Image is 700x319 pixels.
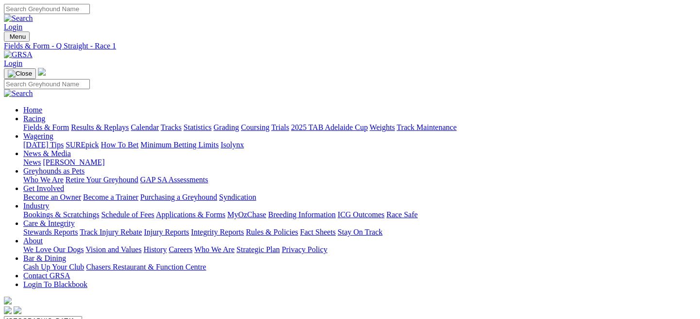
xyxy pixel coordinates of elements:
[221,141,244,149] a: Isolynx
[4,89,33,98] img: Search
[38,68,46,76] img: logo-grsa-white.png
[101,210,154,219] a: Schedule of Fees
[140,141,219,149] a: Minimum Betting Limits
[23,193,696,202] div: Get Involved
[144,228,189,236] a: Injury Reports
[227,210,266,219] a: MyOzChase
[23,263,696,271] div: Bar & Dining
[4,79,90,89] input: Search
[246,228,298,236] a: Rules & Policies
[23,123,696,132] div: Racing
[85,245,141,254] a: Vision and Values
[66,141,99,149] a: SUREpick
[43,158,104,166] a: [PERSON_NAME]
[23,280,87,288] a: Login To Blackbook
[191,228,244,236] a: Integrity Reports
[23,245,696,254] div: About
[4,68,36,79] button: Toggle navigation
[291,123,368,131] a: 2025 TAB Adelaide Cup
[23,106,42,114] a: Home
[23,175,696,184] div: Greyhounds as Pets
[23,210,696,219] div: Industry
[4,23,22,31] a: Login
[23,219,75,227] a: Care & Integrity
[23,158,696,167] div: News & Media
[4,59,22,67] a: Login
[4,4,90,14] input: Search
[140,175,208,184] a: GAP SA Assessments
[8,70,32,78] img: Close
[140,193,217,201] a: Purchasing a Greyhound
[23,167,85,175] a: Greyhounds as Pets
[237,245,280,254] a: Strategic Plan
[370,123,395,131] a: Weights
[86,263,206,271] a: Chasers Restaurant & Function Centre
[338,228,382,236] a: Stay On Track
[194,245,235,254] a: Who We Are
[23,141,64,149] a: [DATE] Tips
[23,228,696,237] div: Care & Integrity
[66,175,138,184] a: Retire Your Greyhound
[184,123,212,131] a: Statistics
[23,123,69,131] a: Fields & Form
[14,306,21,314] img: twitter.svg
[282,245,327,254] a: Privacy Policy
[161,123,182,131] a: Tracks
[4,32,30,42] button: Toggle navigation
[101,141,139,149] a: How To Bet
[23,184,64,192] a: Get Involved
[156,210,225,219] a: Applications & Forms
[4,14,33,23] img: Search
[10,33,26,40] span: Menu
[219,193,256,201] a: Syndication
[4,42,696,50] a: Fields & Form - Q Straight - Race 1
[23,245,84,254] a: We Love Our Dogs
[23,254,66,262] a: Bar & Dining
[83,193,138,201] a: Become a Trainer
[23,210,99,219] a: Bookings & Scratchings
[131,123,159,131] a: Calendar
[300,228,336,236] a: Fact Sheets
[338,210,384,219] a: ICG Outcomes
[23,132,53,140] a: Wagering
[23,193,81,201] a: Become an Owner
[23,228,78,236] a: Stewards Reports
[4,50,33,59] img: GRSA
[23,202,49,210] a: Industry
[214,123,239,131] a: Grading
[268,210,336,219] a: Breeding Information
[386,210,417,219] a: Race Safe
[23,141,696,149] div: Wagering
[4,306,12,314] img: facebook.svg
[271,123,289,131] a: Trials
[23,263,84,271] a: Cash Up Your Club
[397,123,457,131] a: Track Maintenance
[23,114,45,123] a: Racing
[143,245,167,254] a: History
[4,297,12,304] img: logo-grsa-white.png
[80,228,142,236] a: Track Injury Rebate
[23,158,41,166] a: News
[23,237,43,245] a: About
[169,245,192,254] a: Careers
[23,175,64,184] a: Who We Are
[23,149,71,158] a: News & Media
[23,271,70,280] a: Contact GRSA
[241,123,270,131] a: Coursing
[71,123,129,131] a: Results & Replays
